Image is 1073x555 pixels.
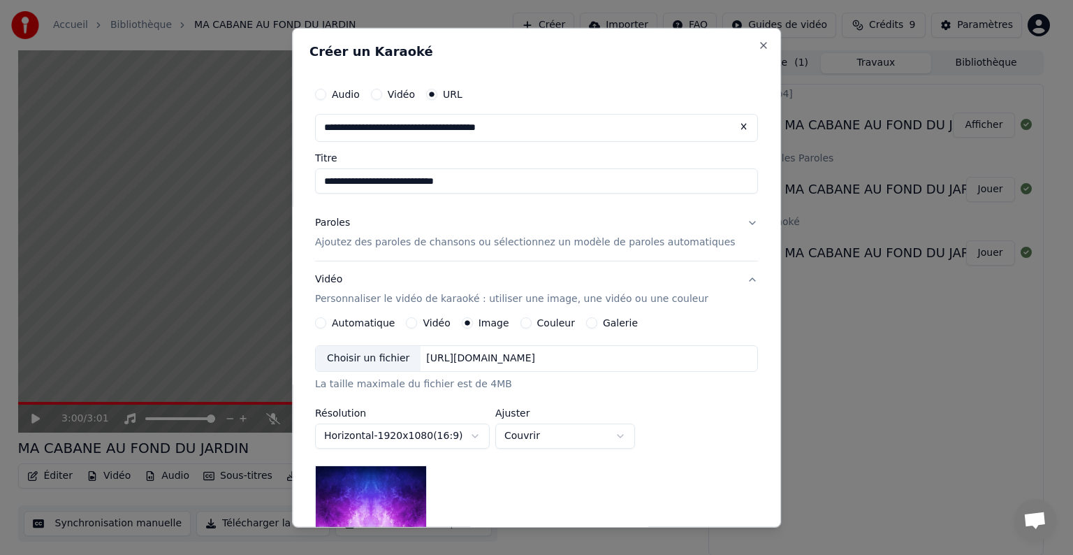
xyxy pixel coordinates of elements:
[315,153,758,163] label: Titre
[315,273,708,306] div: Vidéo
[315,292,708,306] p: Personnaliser le vidéo de karaoké : utiliser une image, une vidéo ou une couleur
[443,89,462,99] label: URL
[315,216,350,230] div: Paroles
[332,89,360,99] label: Audio
[423,318,451,328] label: Vidéo
[309,45,764,58] h2: Créer un Karaoké
[315,408,490,418] label: Résolution
[315,377,758,391] div: La taille maximale du fichier est de 4MB
[315,261,758,317] button: VidéoPersonnaliser le vidéo de karaoké : utiliser une image, une vidéo ou une couleur
[603,318,638,328] label: Galerie
[388,89,415,99] label: Vidéo
[495,408,635,418] label: Ajuster
[537,318,575,328] label: Couleur
[316,346,421,371] div: Choisir un fichier
[479,318,509,328] label: Image
[315,236,736,250] p: Ajoutez des paroles de chansons ou sélectionnez un modèle de paroles automatiques
[332,318,395,328] label: Automatique
[421,352,541,366] div: [URL][DOMAIN_NAME]
[315,205,758,261] button: ParolesAjoutez des paroles de chansons ou sélectionnez un modèle de paroles automatiques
